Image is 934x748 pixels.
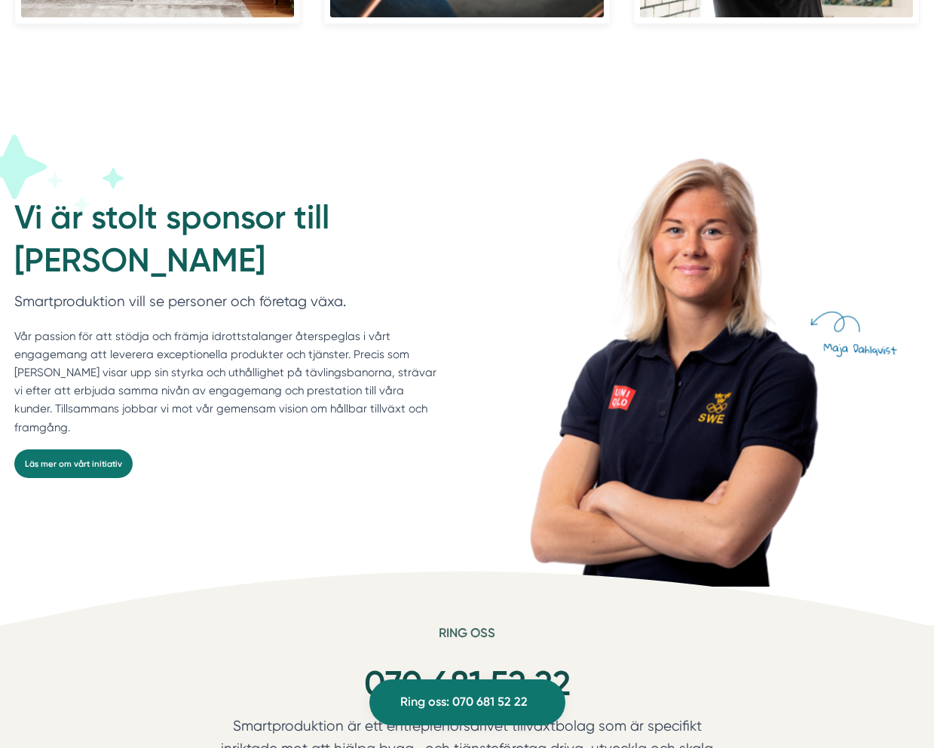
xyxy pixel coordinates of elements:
img: Maja Dahlqvist [479,139,920,587]
h2: Vi är stolt sponsor till [PERSON_NAME] [14,196,439,290]
span: Ring oss: 070 681 52 22 [400,692,528,712]
a: Ring oss: 070 681 52 22 [369,679,565,725]
a: Läs mer om vårt initiativ [14,449,133,478]
p: Vår passion för att stödja och främja idrottstalanger återspeglas i vårt engagemang att leverera ... [14,327,439,437]
h6: Ring oss [192,625,743,652]
p: Smartproduktion vill se personer och företag växa. [14,290,439,320]
a: 070 681 52 22 [364,663,571,704]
